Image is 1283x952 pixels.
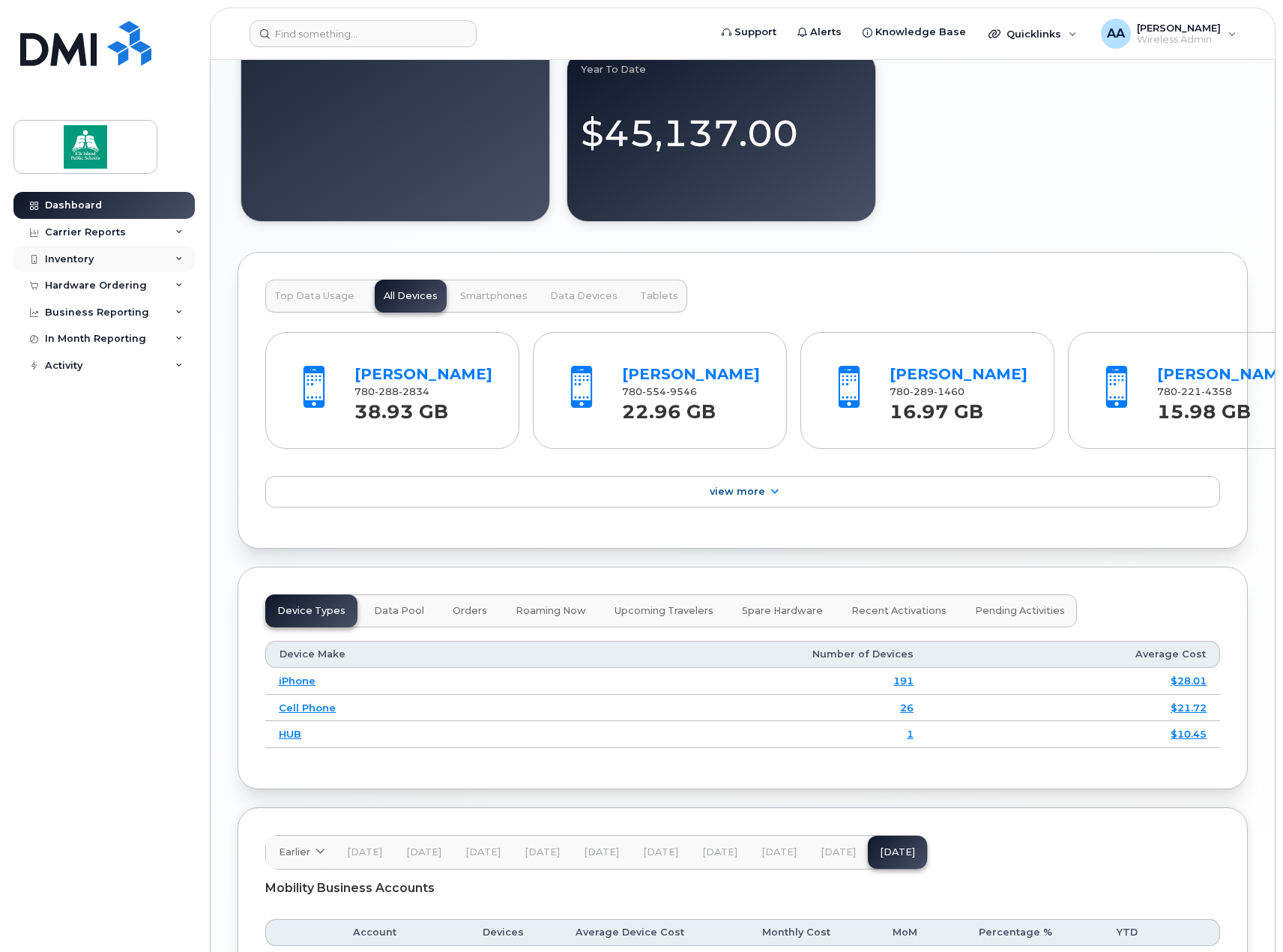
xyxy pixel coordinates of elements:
span: Pending Activities [975,605,1065,617]
span: Data Devices [550,290,618,302]
a: $28.01 [1171,675,1207,687]
span: 780 [354,386,429,397]
span: [DATE] [347,846,382,858]
button: Top Data Usage [265,280,363,313]
span: [PERSON_NAME] [1137,22,1221,34]
input: Find something... [250,20,477,47]
a: [PERSON_NAME] [622,365,760,383]
span: 221 [1177,386,1201,397]
span: [DATE] [465,846,501,858]
span: [DATE] [821,846,856,858]
span: Alerts [810,25,842,40]
th: Device Make [265,641,545,668]
span: 289 [910,386,934,397]
span: 2834 [399,386,429,397]
span: 4358 [1201,386,1232,397]
strong: 38.93 GB [354,392,448,423]
div: Mobility Business Accounts [265,870,1220,907]
span: Data Pool [374,605,424,617]
a: 1 [907,728,914,740]
th: Devices [469,919,563,946]
th: Average Cost [927,641,1220,668]
span: Roaming Now [516,605,586,617]
span: Support [734,25,776,40]
th: MoM [879,919,965,946]
span: Orders [453,605,487,617]
button: Data Devices [541,280,627,313]
a: Support [711,17,787,47]
span: View More [710,486,765,497]
a: [PERSON_NAME] [890,365,1027,383]
th: Percentage % [965,919,1103,946]
span: 1460 [934,386,964,397]
a: View More [265,476,1220,507]
a: $10.45 [1171,728,1207,740]
span: Recent Activations [851,605,947,617]
span: 9546 [666,386,697,397]
span: 780 [890,386,964,397]
th: Number of Devices [545,641,927,668]
span: [DATE] [702,846,737,858]
span: [DATE] [761,846,797,858]
span: [DATE] [525,846,560,858]
a: Knowledge Base [852,17,976,47]
a: [PERSON_NAME] [354,365,492,383]
div: $45,137.00 [581,94,862,159]
span: Upcoming Travelers [615,605,713,617]
a: 26 [900,702,914,714]
span: Wireless Admin [1137,34,1221,46]
a: 191 [893,675,914,687]
strong: 22.96 GB [622,392,716,423]
strong: 16.97 GB [890,392,983,423]
span: 554 [642,386,666,397]
div: Quicklinks [978,19,1087,49]
a: $21.72 [1171,702,1207,714]
span: 780 [1157,386,1232,397]
a: Earlier [266,836,335,869]
strong: 15.98 GB [1157,392,1251,423]
a: iPhone [279,675,316,687]
th: Average Device Cost [562,919,748,946]
th: Monthly Cost [749,919,879,946]
span: Top Data Usage [274,290,354,302]
button: Tablets [631,280,687,313]
button: Smartphones [451,280,537,313]
span: [DATE] [406,846,441,858]
div: Year to Date [581,64,862,76]
span: Earlier [279,845,310,859]
th: YTD [1103,919,1220,946]
span: Spare Hardware [742,605,823,617]
span: AA [1107,25,1125,43]
span: Quicklinks [1006,28,1061,40]
div: Alyssa Alvarado [1090,19,1247,49]
a: Alerts [787,17,852,47]
span: 780 [622,386,697,397]
span: Tablets [640,290,678,302]
a: HUB [279,728,301,740]
span: Smartphones [460,290,528,302]
span: [DATE] [643,846,678,858]
span: [DATE] [584,846,619,858]
th: Account [339,919,469,946]
span: Knowledge Base [875,25,966,40]
a: Cell Phone [279,702,336,714]
span: 288 [375,386,399,397]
